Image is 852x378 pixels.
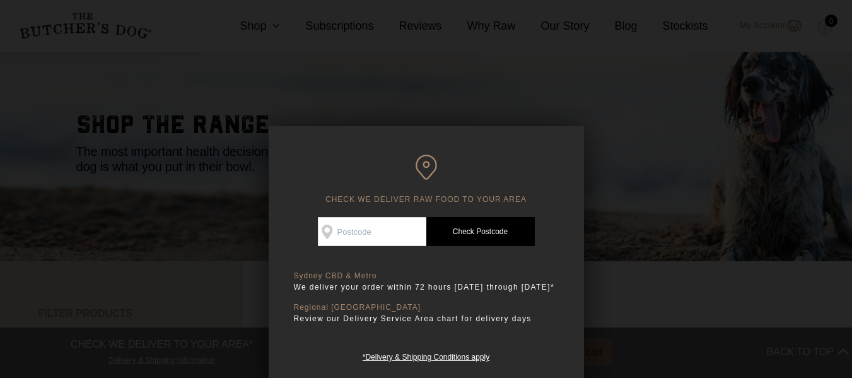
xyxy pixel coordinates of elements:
[294,281,559,293] p: We deliver your order within 72 hours [DATE] through [DATE]*
[294,155,559,204] h6: CHECK WE DELIVER RAW FOOD TO YOUR AREA
[294,303,559,312] p: Regional [GEOGRAPHIC_DATA]
[363,350,489,362] a: *Delivery & Shipping Conditions apply
[318,217,426,246] input: Postcode
[294,271,559,281] p: Sydney CBD & Metro
[294,312,559,325] p: Review our Delivery Service Area chart for delivery days
[426,217,535,246] a: Check Postcode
